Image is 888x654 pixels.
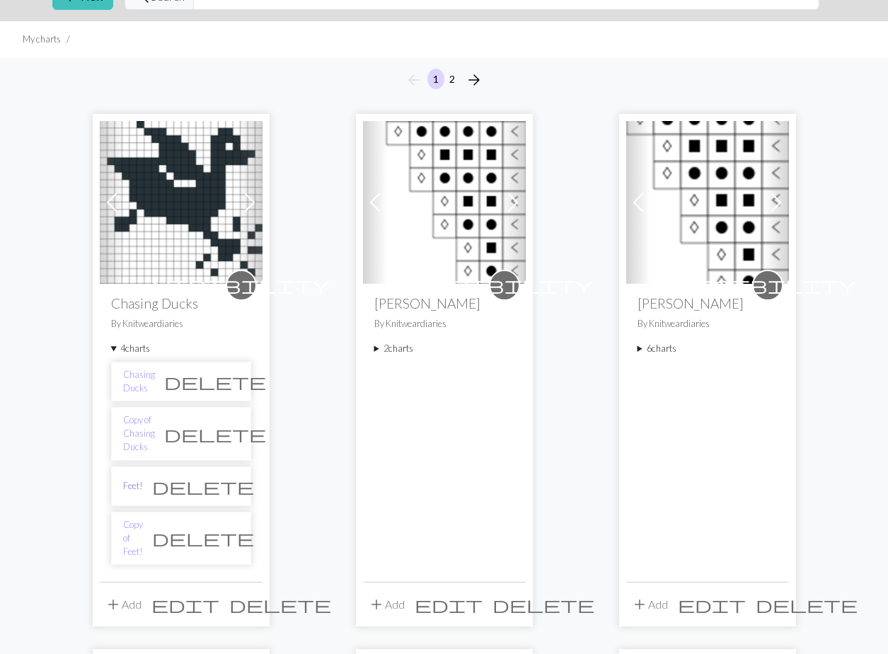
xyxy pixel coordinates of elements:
span: edit [415,595,483,614]
button: Delete chart [155,420,275,447]
span: edit [678,595,746,614]
summary: 6charts [638,342,778,355]
summary: 4charts [111,342,251,355]
button: 1 [427,69,444,89]
span: delete [164,424,266,444]
span: delete [152,528,254,548]
button: Delete [224,591,336,618]
button: Edit [673,591,751,618]
button: Delete chart [155,368,275,395]
a: Copy of Feet! [123,518,143,559]
a: Copy of Chasing Ducks [123,413,155,454]
button: Delete chart [143,524,263,551]
a: Feet! [123,479,143,493]
span: delete [164,372,266,391]
span: delete [229,595,331,614]
p: By Knitweardiaries [638,317,778,331]
h2: [PERSON_NAME] [374,295,514,311]
nav: Page navigation [400,69,488,91]
button: Add [363,591,410,618]
i: Edit [151,596,219,613]
span: arrow_forward [466,70,483,90]
i: Next [466,71,483,88]
span: visibility [679,274,856,296]
span: add [105,595,122,614]
span: visibility [416,274,593,296]
button: 2 [444,69,461,89]
img: Chasing Ducks [100,121,263,284]
img: Base Triangle (1) [363,121,526,284]
span: add [368,595,385,614]
button: Edit [146,591,224,618]
i: Edit [678,596,746,613]
button: Delete [751,591,863,618]
button: Delete [488,591,599,618]
p: By Knitweardiaries [111,317,251,331]
span: delete [492,595,594,614]
i: Edit [415,596,483,613]
img: Base Triangle [626,121,789,284]
span: visibility [153,274,330,296]
span: edit [151,595,219,614]
span: delete [152,476,254,496]
span: add [631,595,648,614]
button: Add [100,591,146,618]
i: private [679,271,856,299]
a: Chasing Ducks [100,194,263,207]
h2: Chasing Ducks [111,295,251,311]
a: Base Triangle (1) [363,194,526,207]
a: Base Triangle [626,194,789,207]
summary: 2charts [374,342,514,355]
a: Chasing Ducks [123,368,155,395]
button: Edit [410,591,488,618]
li: My charts [23,33,61,46]
h2: [PERSON_NAME] [638,295,778,311]
button: Add [626,591,673,618]
i: private [416,271,593,299]
p: By Knitweardiaries [374,317,514,331]
button: Delete chart [143,473,263,500]
span: delete [756,595,858,614]
button: Next [460,69,488,91]
i: private [153,271,330,299]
